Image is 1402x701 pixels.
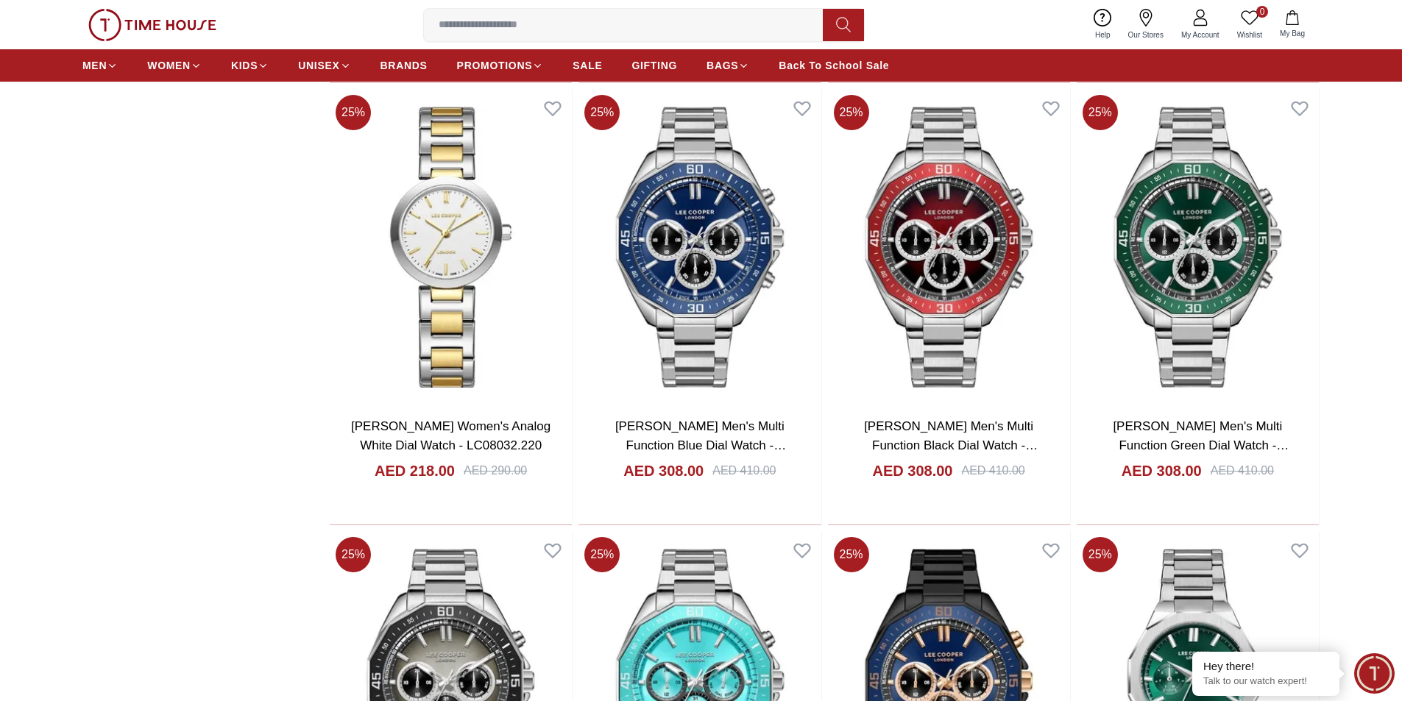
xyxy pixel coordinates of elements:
span: 25 % [336,537,371,572]
span: 25 % [834,95,869,130]
a: Our Stores [1119,6,1172,43]
span: UNISEX [298,58,339,73]
div: AED 410.00 [1211,462,1274,480]
div: Hey there! [1203,659,1328,674]
a: SALE [573,52,602,79]
a: 0Wishlist [1228,6,1271,43]
button: My Bag [1271,7,1314,42]
a: GIFTING [631,52,677,79]
a: WOMEN [147,52,202,79]
a: [PERSON_NAME] Men's Multi Function Blue Dial Watch - LC08021.390 [615,419,786,471]
span: 25 % [1083,537,1118,572]
h4: AED 218.00 [375,460,455,481]
img: Lee Cooper Men's Multi Function Green Dial Watch - LC08021.370 [1077,89,1319,405]
span: 25 % [584,537,620,572]
a: BAGS [707,52,749,79]
img: ... [88,9,216,41]
span: 25 % [336,95,371,130]
span: PROMOTIONS [457,58,533,73]
span: SALE [573,58,602,73]
a: Back To School Sale [779,52,889,79]
a: KIDS [231,52,269,79]
span: MEN [82,58,107,73]
a: UNISEX [298,52,350,79]
span: Help [1089,29,1116,40]
h4: AED 308.00 [873,460,953,481]
a: MEN [82,52,118,79]
span: Wishlist [1231,29,1268,40]
span: GIFTING [631,58,677,73]
img: Lee Cooper Men's Multi Function Black Dial Watch - LC08021.380 [828,89,1070,405]
span: 25 % [1083,95,1118,130]
span: Our Stores [1122,29,1169,40]
div: AED 290.00 [464,462,527,480]
span: 0 [1256,6,1268,18]
span: Back To School Sale [779,58,889,73]
p: Talk to our watch expert! [1203,675,1328,688]
a: [PERSON_NAME] Men's Multi Function Green Dial Watch - LC08021.370 [1113,419,1289,471]
h4: AED 308.00 [623,460,704,481]
span: BAGS [707,58,738,73]
span: 25 % [834,537,869,572]
a: Help [1086,6,1119,43]
a: [PERSON_NAME] Women's Analog White Dial Watch - LC08032.220 [351,419,550,452]
img: Lee Cooper Men's Multi Function Blue Dial Watch - LC08021.390 [578,89,821,405]
span: My Bag [1274,28,1311,39]
a: PROMOTIONS [457,52,544,79]
img: Lee Cooper Women's Analog White Dial Watch - LC08032.220 [330,89,572,405]
span: BRANDS [380,58,428,73]
a: [PERSON_NAME] Men's Multi Function Black Dial Watch - LC08021.380 [864,419,1038,471]
div: Chat Widget [1354,653,1395,694]
span: KIDS [231,58,258,73]
div: AED 410.00 [712,462,776,480]
a: BRANDS [380,52,428,79]
span: WOMEN [147,58,191,73]
h4: AED 308.00 [1122,460,1202,481]
span: My Account [1175,29,1225,40]
div: AED 410.00 [961,462,1024,480]
span: 25 % [584,95,620,130]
